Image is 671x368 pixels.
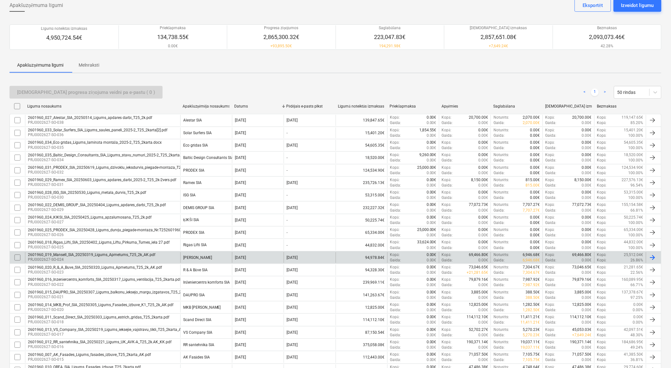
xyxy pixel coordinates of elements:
p: Kopā : [442,190,451,195]
p: Kopā : [545,165,555,170]
p: Kopā : [597,208,607,213]
p: Gaida : [545,183,557,188]
p: Gaida : [390,233,401,238]
p: Gaida : [390,195,401,200]
p: 194,291.98€ [374,43,406,49]
p: 1,854.55€ [419,128,436,133]
p: 0.00€ [582,158,592,163]
iframe: Chat Widget [639,338,671,368]
p: 0.00€ [530,220,540,226]
p: Gaida : [442,145,453,151]
p: 0.00€ [478,128,488,133]
div: 2601960_031_PRODEX_SIA_20250619_Ligums_dzivoklu_ieksdurvis_piegade-montaza_T27.pdf [28,165,190,170]
p: 0.00€ [478,220,488,226]
p: Gaida : [494,195,505,200]
div: - [287,230,287,235]
p: 0.00€ [427,158,436,163]
p: 66.81% [631,208,643,213]
div: 114,112.10€ [336,314,387,325]
p: Gaida : [494,220,505,226]
p: Kopā : [597,152,607,158]
p: Kopā : [597,183,607,188]
p: PRJ0002627-SO-036 [28,132,167,138]
div: Baltic Design Consultants SIA [183,155,234,160]
p: Kopā : [390,177,400,183]
p: 0.00€ [582,190,592,195]
p: 0.00€ [478,183,488,188]
p: 0.00€ [478,145,488,151]
div: 232,227.32€ [336,202,387,213]
p: 0.00€ [157,43,189,49]
p: PRJ0002627-SO-038 [28,120,152,125]
p: Gaida : [390,208,401,213]
p: Noturēts : [494,140,509,145]
p: 0.00€ [582,170,592,176]
p: 20,700.00€ [469,115,488,120]
p: 0.00€ [530,227,540,233]
p: 54,605.35€ [624,140,643,145]
p: Kopā : [597,220,607,226]
div: [DATE] [235,155,246,160]
p: Kopā : [442,227,451,233]
div: [DEMOGRAPHIC_DATA] izmaksas [545,104,592,108]
p: 0.00€ [427,115,436,120]
div: Līguma nosaukums [27,104,177,109]
div: Priekšapmaksa [390,104,436,109]
p: Kopā : [597,170,607,176]
div: ĶIKŠI SIA [183,218,199,222]
p: 0.00€ [582,145,592,151]
div: [DATE] [235,218,246,222]
p: Gaida : [442,158,453,163]
div: - [287,155,287,160]
p: 0.00€ [427,177,436,183]
p: Saglabāšana [374,25,406,31]
p: Kopā : [597,115,607,120]
div: 50,225.74€ [336,215,387,226]
div: [DATE] [235,143,246,148]
p: 124,534.90€ [622,165,643,170]
p: Gaida : [442,208,453,213]
p: 0.00€ [427,170,436,176]
p: PRJ0002627-SO-030 [28,195,146,200]
p: Gaida : [494,133,505,138]
p: 100.00% [629,158,643,163]
div: 239,969.11€ [336,277,387,288]
p: Kopā : [390,165,400,170]
p: 53,315.00€ [624,190,643,195]
p: 9,260.00€ [419,152,436,158]
p: Kopā : [545,115,555,120]
p: 2,093,073.46€ [589,33,625,41]
p: Gaida : [442,120,453,126]
p: 100.00% [629,170,643,176]
p: Kopā : [442,165,451,170]
p: Kopā : [545,140,555,145]
p: 0.00€ [530,215,540,220]
p: 223,047.83€ [374,33,406,41]
p: Noturēts : [494,215,509,220]
div: [DATE] [235,206,246,210]
p: Gaida : [442,195,453,200]
p: 50,225.74€ [624,215,643,220]
div: Alestar SIA [183,118,202,122]
p: Kopā : [597,133,607,138]
p: 2,070.00€ [523,115,540,120]
p: 815.00€ [526,183,540,188]
p: PRJ0002627-SO-026 [28,232,216,238]
p: Kopā : [597,177,607,183]
p: 0.00€ [427,190,436,195]
p: Gaida : [545,145,557,151]
div: Eksportēt [583,1,603,10]
p: Gaida : [545,220,557,226]
p: 42.28% [589,43,625,49]
div: 53,315.00€ [336,190,387,200]
p: 0.00€ [582,220,592,226]
p: PRJ0002627-SO-034 [28,157,186,163]
p: 0.00€ [427,220,436,226]
p: Gaida : [545,133,557,138]
p: 0.00€ [530,145,540,151]
p: Kopā : [597,227,607,233]
p: PRJ0002627-SO-032 [28,170,190,175]
p: Gaida : [545,195,557,200]
div: 2601960_033_Solar_Surfers_SIA_Ligums_saules_paneli_2025-2_T25_2karta[2].pdf [28,128,167,132]
p: 2,865,300.32€ [263,33,299,41]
